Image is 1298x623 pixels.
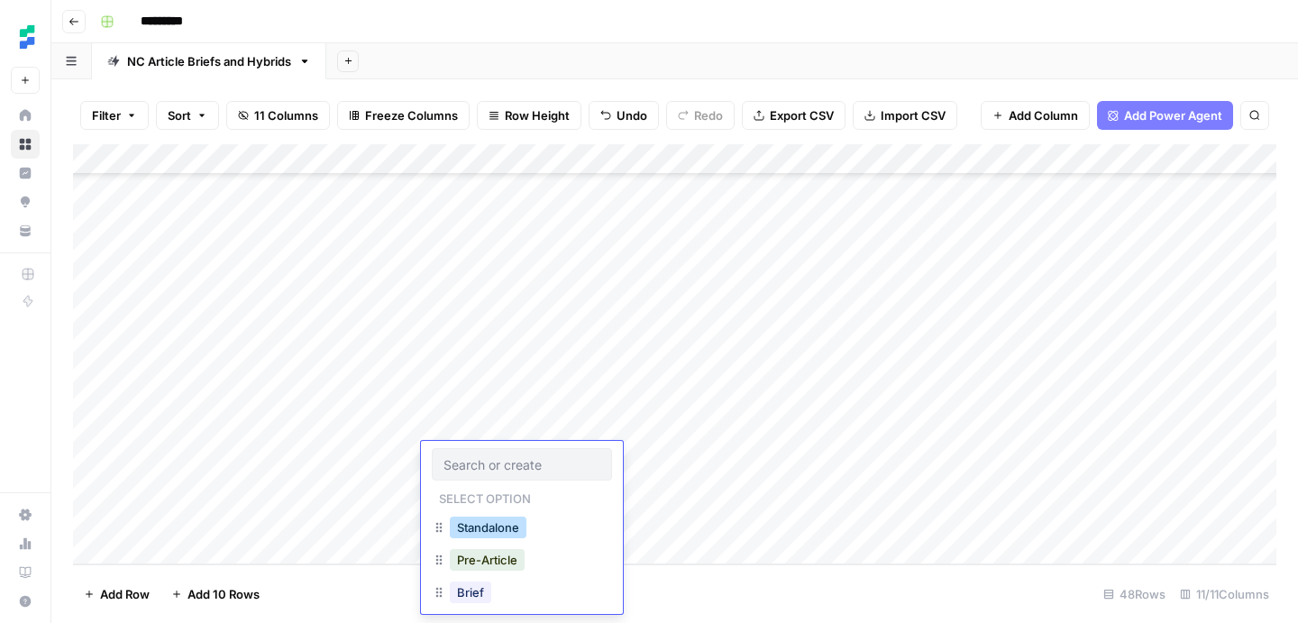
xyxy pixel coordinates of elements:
[11,159,40,188] a: Insights
[92,43,326,79] a: NC Article Briefs and Hybrids
[450,517,526,538] button: Standalone
[11,216,40,245] a: Your Data
[770,106,834,124] span: Export CSV
[11,500,40,529] a: Settings
[11,101,40,130] a: Home
[11,587,40,616] button: Help + Support
[226,101,330,130] button: 11 Columns
[432,545,612,578] div: Pre-Article
[1097,101,1233,130] button: Add Power Agent
[11,188,40,216] a: Opportunities
[11,558,40,587] a: Learning Hub
[1173,580,1276,609] div: 11/11 Columns
[1124,106,1222,124] span: Add Power Agent
[450,582,491,603] button: Brief
[432,486,538,508] p: Select option
[11,14,40,60] button: Workspace: Ten Speed
[11,130,40,159] a: Browse
[156,101,219,130] button: Sort
[1096,580,1173,609] div: 48 Rows
[742,101,846,130] button: Export CSV
[80,101,149,130] button: Filter
[432,578,612,610] div: Brief
[617,106,647,124] span: Undo
[11,21,43,53] img: Ten Speed Logo
[432,513,612,545] div: Standalone
[1009,106,1078,124] span: Add Column
[694,106,723,124] span: Redo
[100,585,150,603] span: Add Row
[337,101,470,130] button: Freeze Columns
[981,101,1090,130] button: Add Column
[168,106,191,124] span: Sort
[187,585,260,603] span: Add 10 Rows
[92,106,121,124] span: Filter
[505,106,570,124] span: Row Height
[881,106,946,124] span: Import CSV
[254,106,318,124] span: 11 Columns
[160,580,270,609] button: Add 10 Rows
[853,101,957,130] button: Import CSV
[11,529,40,558] a: Usage
[477,101,581,130] button: Row Height
[450,549,525,571] button: Pre-Article
[73,580,160,609] button: Add Row
[365,106,458,124] span: Freeze Columns
[666,101,735,130] button: Redo
[443,456,600,472] input: Search or create
[589,101,659,130] button: Undo
[127,52,291,70] div: NC Article Briefs and Hybrids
